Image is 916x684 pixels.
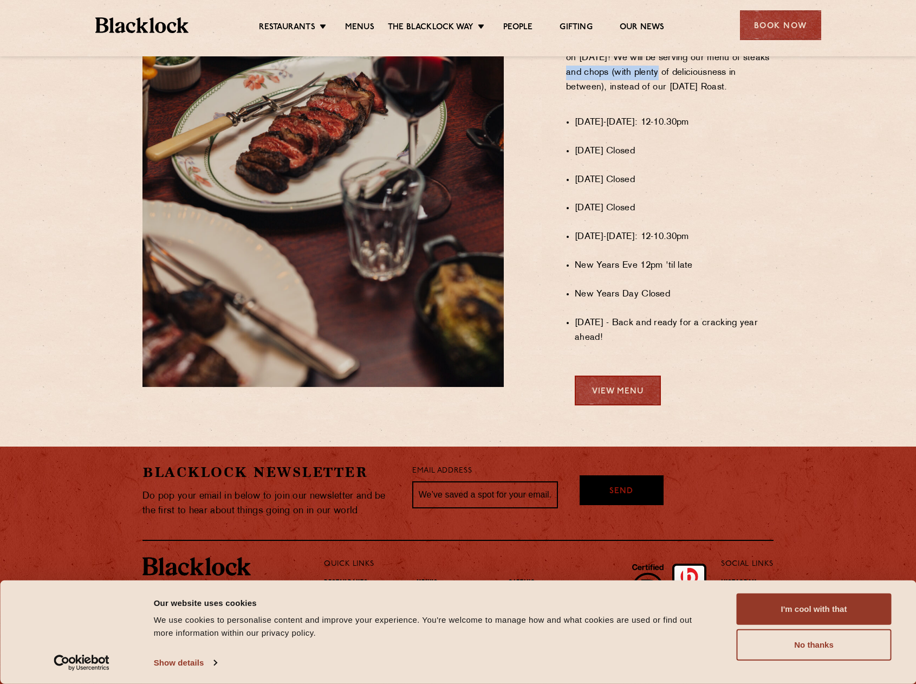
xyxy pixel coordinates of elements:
p: Do pop your email in below to join our newsletter and be the first to hear about things going on ... [142,489,396,518]
li: [DATE]-[DATE]: 12-10.30pm [575,115,774,130]
span: Send [609,486,633,498]
li: New Years Day Closed [575,287,774,302]
a: Instagram [721,579,757,591]
img: Accred_2023_2star.png [672,564,706,623]
a: Our News [620,22,665,34]
img: BL_Textured_Logo-footer-cropped.svg [142,557,251,576]
label: Email Address [412,465,472,477]
a: View Menu [575,376,661,405]
a: Gifting [509,579,535,591]
input: We’ve saved a spot for your email... [412,481,558,508]
div: We use cookies to personalise content and improve your experience. You're welcome to manage how a... [154,614,712,640]
a: Menus [417,579,438,591]
li: New Years Eve 12pm 'til late [575,259,774,273]
li: [DATE] Closed [575,144,774,159]
h2: Blacklock Newsletter [142,463,396,482]
a: Gifting [560,22,592,34]
p: Social Links [721,557,774,571]
div: Our website uses cookies [154,596,712,609]
li: [DATE] Closed [575,173,774,188]
button: I'm cool with that [737,593,892,625]
p: Quick Links [324,557,685,571]
a: Restaurants [324,579,368,591]
a: Menus [345,22,374,34]
a: Restaurants [259,22,315,34]
a: Usercentrics Cookiebot - opens in a new window [34,655,129,671]
a: Show details [154,655,217,671]
li: [DATE]-[DATE]: 12-10.30pm [575,230,774,244]
a: The Blacklock Way [388,22,473,34]
div: Book Now [740,10,821,40]
li: [DATE] Closed [575,201,774,216]
img: B-Corp-Logo-Black-RGB.svg [626,558,670,623]
button: No thanks [737,629,892,661]
li: [DATE] - Back and ready for a cracking year ahead! [575,316,774,345]
img: BL_Textured_Logo-footer-cropped.svg [95,17,189,33]
a: People [503,22,532,34]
